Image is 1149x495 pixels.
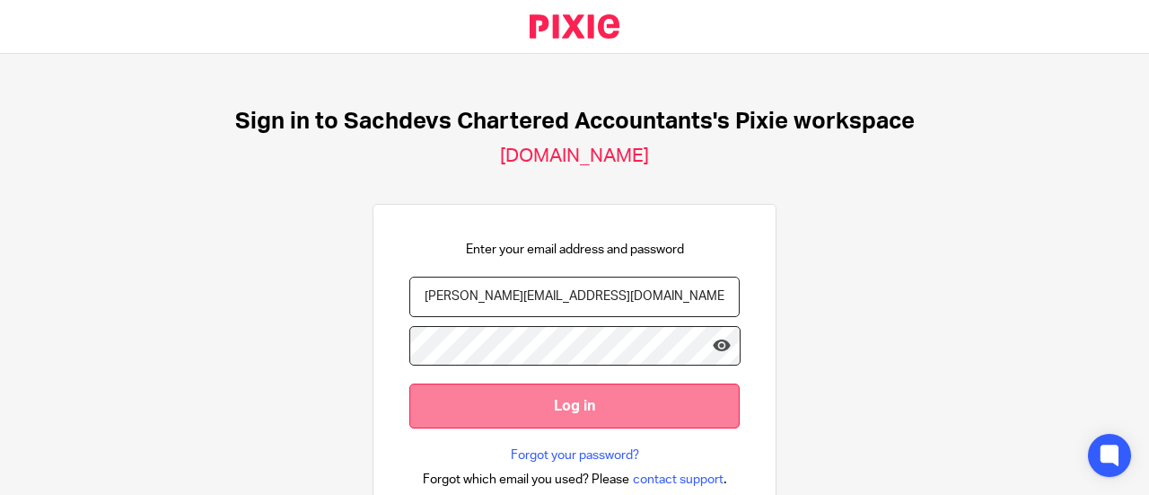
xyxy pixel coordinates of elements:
[423,471,629,489] span: Forgot which email you used? Please
[500,145,649,168] h2: [DOMAIN_NAME]
[409,277,740,317] input: name@example.com
[466,241,684,259] p: Enter your email address and password
[235,108,915,136] h1: Sign in to Sachdevs Chartered Accountants's Pixie workspace
[423,469,727,490] div: .
[633,471,724,489] span: contact support
[511,446,639,464] a: Forgot your password?
[409,384,740,428] input: Log in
